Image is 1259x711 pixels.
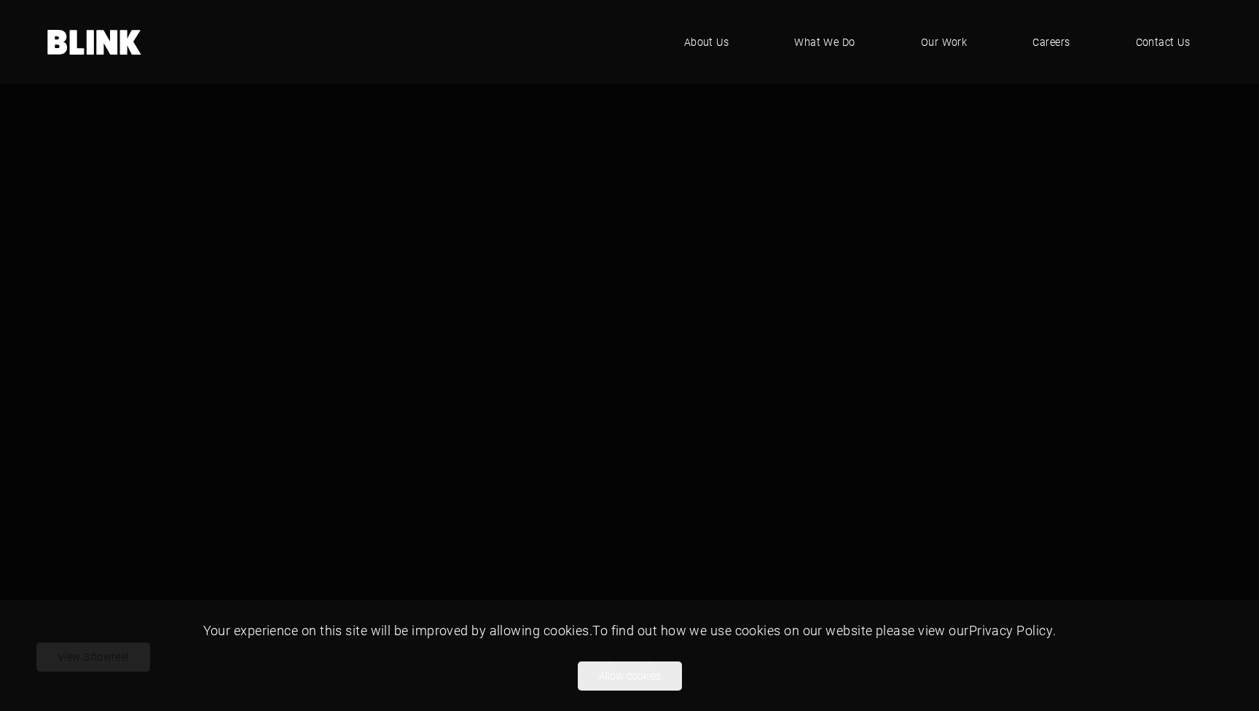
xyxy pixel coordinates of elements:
[772,20,877,64] a: What We Do
[1114,20,1212,64] a: Contact Us
[899,20,989,64] a: Our Work
[921,34,968,50] span: Our Work
[662,20,751,64] a: About Us
[1032,34,1070,50] span: Careers
[969,621,1053,639] a: Privacy Policy
[47,30,142,55] a: Home
[1011,20,1091,64] a: Careers
[203,621,1056,639] span: Your experience on this site will be improved by allowing cookies. To find out how we use cookies...
[794,34,855,50] span: What We Do
[578,661,682,691] button: Allow cookies
[1136,34,1191,50] span: Contact Us
[684,34,729,50] span: About Us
